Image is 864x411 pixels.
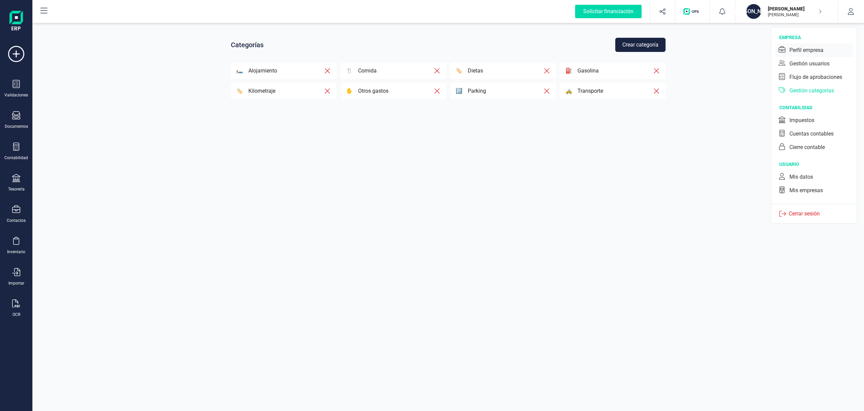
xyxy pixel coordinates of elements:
p: [PERSON_NAME] [768,5,822,12]
p: Otros gastos [353,87,388,95]
p: Alojamiento [243,67,277,75]
div: contabilidad [779,104,857,111]
div: Validaciones [4,92,28,98]
img: Logo de OPS [683,8,701,15]
div: Gestión usuarios [789,60,830,68]
div: empresa [779,34,857,41]
div: Solicitar financiación [575,5,642,18]
div: Cuentas contables [789,130,834,138]
button: 🍴Comida [341,63,446,79]
button: ⛽Gasolina [560,63,666,79]
div: Impuestos [789,116,814,124]
button: 🏷️Dietas [450,63,556,79]
p: Comida [353,67,377,75]
p: Parking [462,87,486,95]
span: 🏷️ [456,67,462,75]
p: Kilometraje [243,87,275,95]
div: Mis empresas [789,186,823,195]
div: usuario [779,161,857,168]
div: Cierre contable [789,143,825,151]
span: 🛏️ [236,67,243,75]
span: 🏷️ [236,87,243,95]
div: Tesorería [8,186,25,192]
span: Categorías [231,40,264,50]
button: 🚕Transporte [560,83,666,99]
button: Logo de OPS [679,1,705,22]
div: Inventario [7,249,25,255]
button: [PERSON_NAME][PERSON_NAME][PERSON_NAME] [744,1,830,22]
div: Documentos [5,124,28,129]
div: Gestión categorías [789,87,834,95]
button: 🅿️Parking [450,83,556,99]
div: Contabilidad [4,155,28,160]
span: ⛽ [565,67,572,75]
button: Solicitar financiación [567,1,650,22]
div: Importar [8,281,24,286]
div: Flujo de aprobaciones [789,73,842,81]
button: ✋Otros gastos [341,83,446,99]
div: Perfil empresa [789,46,823,54]
div: OCR [12,312,20,317]
p: Cerrar sesión [786,210,822,218]
button: Crear categoría [615,38,666,52]
button: 🏷️Kilometraje [231,83,336,99]
button: 🛏️Alojamiento [231,63,336,79]
p: Dietas [462,67,483,75]
div: Contactos [7,218,26,223]
p: [PERSON_NAME] [768,12,822,18]
p: Transporte [572,87,603,95]
span: 🍴 [346,67,353,75]
div: [PERSON_NAME] [746,4,761,19]
img: Logo Finanedi [9,11,23,32]
p: Gasolina [572,67,599,75]
span: 🅿️ [456,87,462,95]
span: 🚕 [565,87,572,95]
span: ✋ [346,87,353,95]
div: Mis datos [789,173,813,181]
